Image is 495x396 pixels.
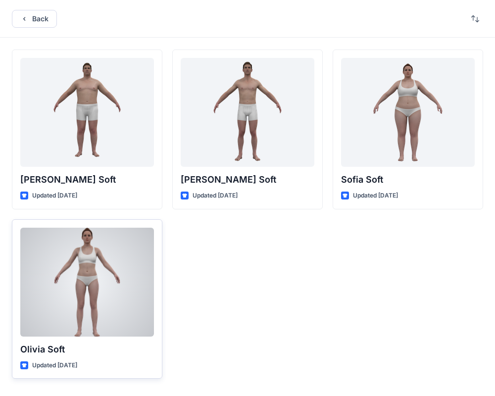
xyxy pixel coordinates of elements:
p: Sofia Soft [341,173,475,187]
p: [PERSON_NAME] Soft [181,173,314,187]
p: [PERSON_NAME] Soft [20,173,154,187]
a: Olivia Soft [20,228,154,337]
p: Updated [DATE] [32,191,77,201]
a: Oliver Soft [181,58,314,167]
p: Updated [DATE] [193,191,238,201]
a: Sofia Soft [341,58,475,167]
p: Updated [DATE] [353,191,398,201]
p: Olivia Soft [20,343,154,356]
a: Joseph Soft [20,58,154,167]
p: Updated [DATE] [32,360,77,371]
button: Back [12,10,57,28]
